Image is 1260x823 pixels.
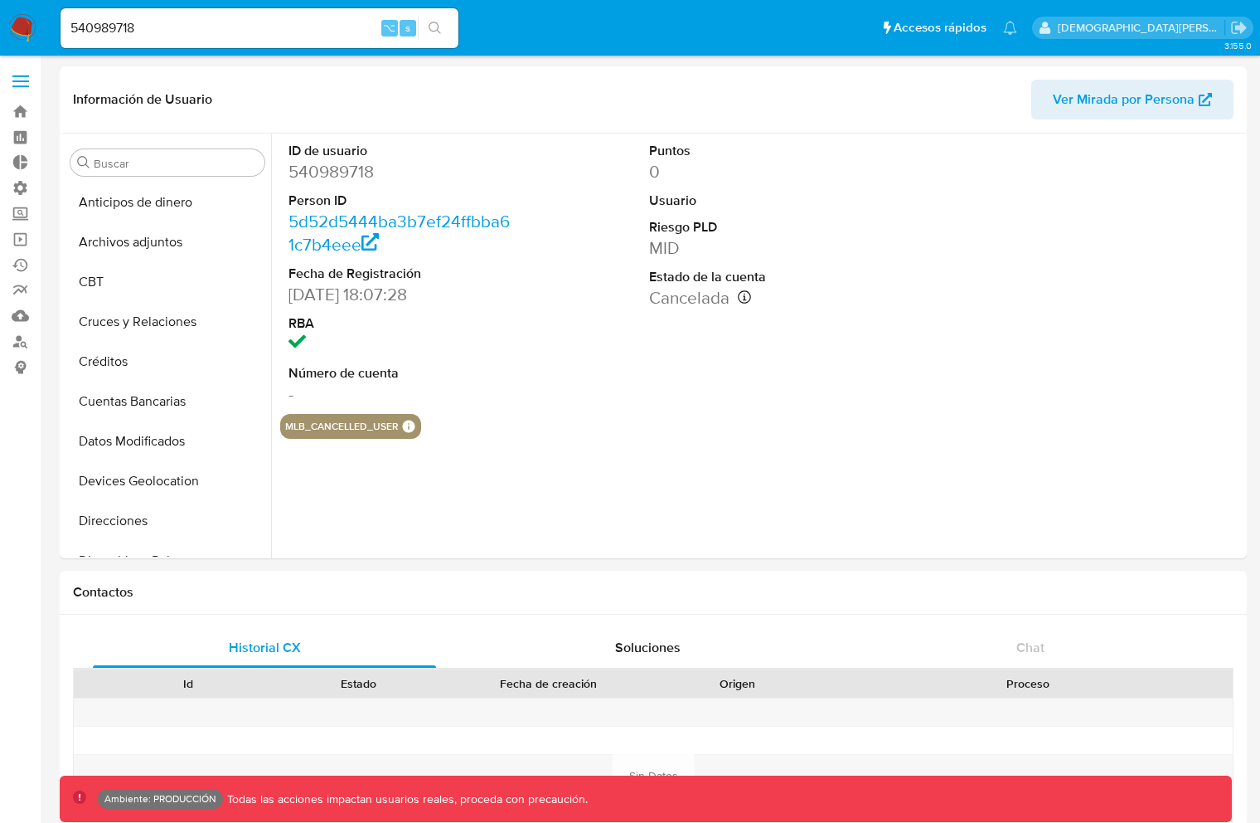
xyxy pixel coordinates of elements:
button: Dispositivos Point [64,541,271,581]
button: Anticipos de dinero [64,183,271,222]
dd: 540989718 [288,160,512,183]
p: Todas las acciones impactan usuarios reales, proceda con precaución. [223,791,588,807]
dt: Número de cuenta [288,364,512,382]
button: search-icon [418,17,452,40]
button: Cuentas Bancarias [64,382,271,421]
button: Archivos adjuntos [64,222,271,262]
span: s [405,20,410,36]
button: Buscar [77,156,90,169]
button: Datos Modificados [64,421,271,461]
button: CBT [64,262,271,302]
dd: [DATE] 18:07:28 [288,283,512,306]
div: Proceso [834,675,1221,692]
p: jesus.vallezarante@mercadolibre.com.co [1058,20,1225,36]
a: 5d52d5444ba3b7ef24ffbba61c7b4eee [288,209,510,256]
button: Cruces y Relaciones [64,302,271,342]
span: ⌥ [383,20,395,36]
dt: Estado de la cuenta [649,268,873,286]
h1: Contactos [73,584,1233,601]
dd: 0 [649,160,873,183]
dt: Usuario [649,192,873,210]
p: Ambiente: PRODUCCIÓN [104,796,216,802]
dt: RBA [288,314,512,333]
span: Chat [1016,638,1044,657]
button: mlb_cancelled_user [285,423,399,430]
button: Devices Geolocation [64,461,271,501]
h1: Información de Usuario [73,91,212,108]
dt: Person ID [288,192,512,210]
a: Notificaciones [1003,21,1017,35]
span: Historial CX [229,638,301,657]
button: Direcciones [64,501,271,541]
dt: Puntos [649,142,873,160]
dt: ID de usuario [288,142,512,160]
dd: - [288,382,512,406]
span: Accesos rápidos [894,19,986,37]
div: Origen [663,675,811,692]
a: Salir [1230,19,1248,37]
div: Estado [285,675,433,692]
button: Créditos [64,342,271,382]
div: Id [114,675,262,692]
input: Buscar [94,156,258,171]
dt: Riesgo PLD [649,218,873,236]
dt: Fecha de Registración [288,265,512,283]
dd: MID [649,236,873,260]
span: Soluciones [615,638,681,657]
dd: Cancelada [649,286,873,309]
button: Ver Mirada por Persona [1031,80,1233,119]
span: Ver Mirada por Persona [1053,80,1195,119]
input: Buscar usuario o caso... [61,17,458,39]
div: Fecha de creación [456,675,640,692]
